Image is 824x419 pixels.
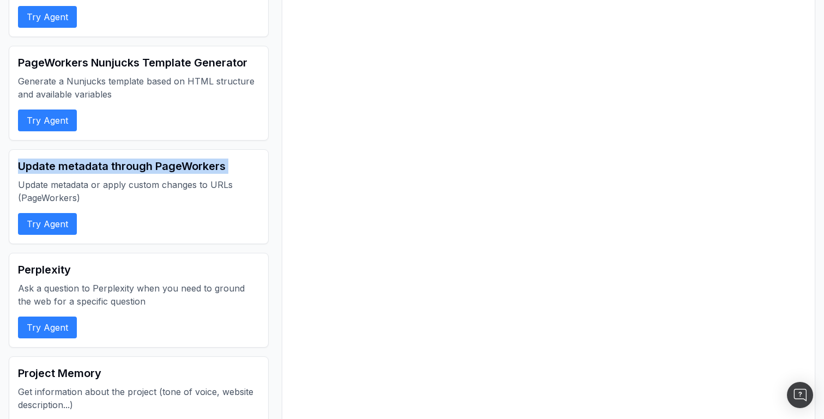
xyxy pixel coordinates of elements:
[787,382,813,408] div: Open Intercom Messenger
[18,213,77,235] button: Try Agent
[18,262,259,277] h2: Perplexity
[18,317,77,338] button: Try Agent
[18,110,77,131] button: Try Agent
[18,385,259,411] p: Get information about the project (tone of voice, website description...)
[18,6,77,28] button: Try Agent
[18,178,259,204] p: Update metadata or apply custom changes to URLs (PageWorkers)
[18,55,259,70] h2: PageWorkers Nunjucks Template Generator
[18,282,259,308] p: Ask a question to Perplexity when you need to ground the web for a specific question
[18,159,259,174] h2: Update metadata through PageWorkers
[18,75,259,101] p: Generate a Nunjucks template based on HTML structure and available variables
[18,366,259,381] h2: Project Memory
